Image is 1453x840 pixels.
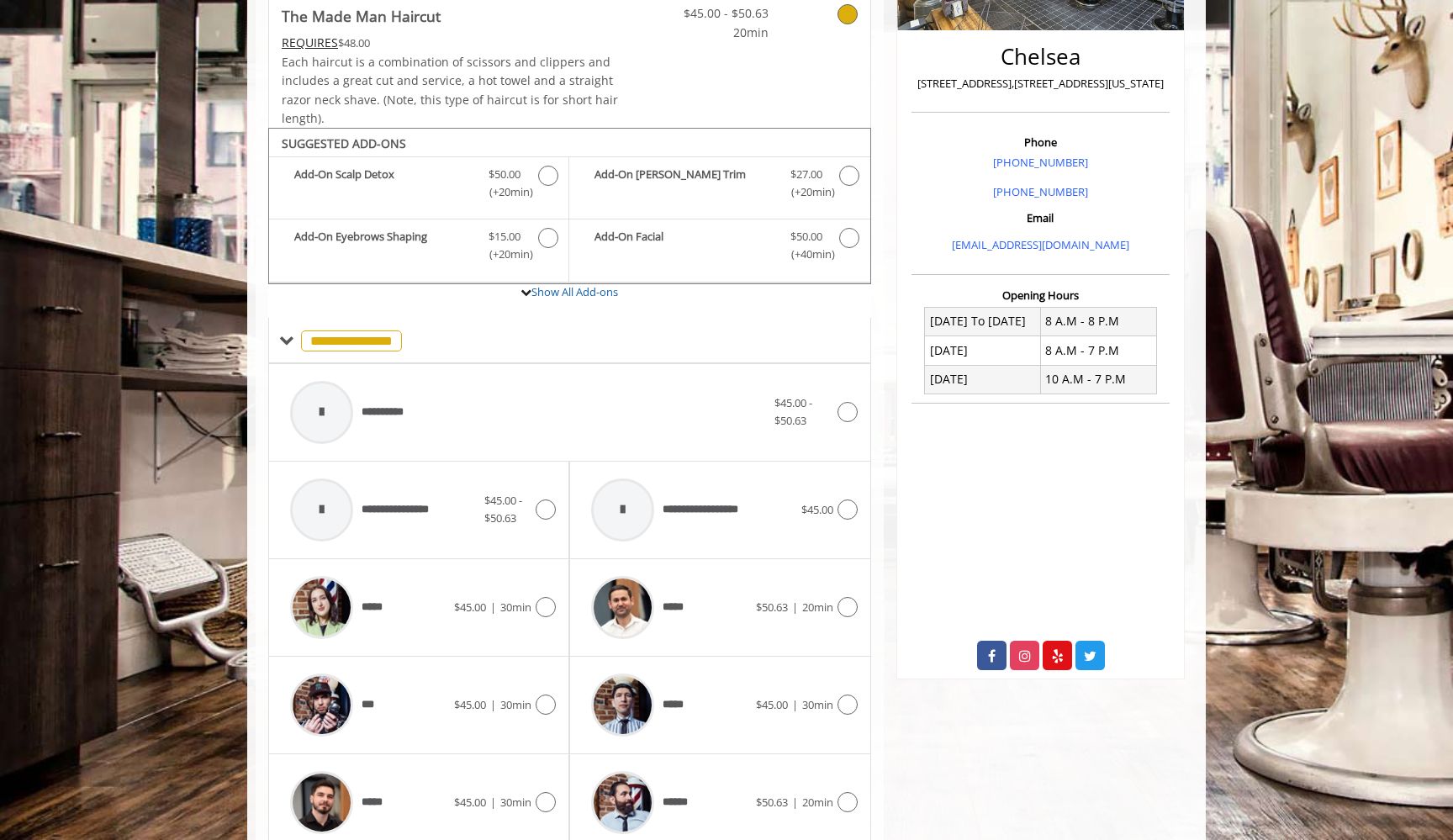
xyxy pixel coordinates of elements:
span: $45.00 [454,795,486,810]
span: | [792,697,798,712]
label: Add-On Eyebrows Shaping [277,228,560,267]
b: Add-On Eyebrows Shaping [294,228,472,263]
span: | [792,600,798,615]
span: $50.63 [756,795,788,810]
span: 20min [802,600,833,615]
span: | [490,600,496,615]
span: $15.00 [489,228,520,246]
a: [EMAIL_ADDRESS][DOMAIN_NAME] [952,237,1129,252]
b: SUGGESTED ADD-ONS [282,135,406,151]
span: $45.00 - $50.63 [774,395,812,428]
span: 20min [669,24,769,42]
span: $45.00 [454,697,486,712]
label: Add-On Beard Trim [578,166,861,205]
td: [DATE] [925,336,1041,365]
span: 30min [500,795,531,810]
span: (+20min ) [480,183,530,201]
b: Add-On Facial [594,228,773,263]
span: | [792,795,798,810]
h3: Opening Hours [911,289,1170,301]
td: [DATE] [925,365,1041,394]
h3: Phone [916,136,1165,148]
span: $45.00 - $50.63 [484,493,522,526]
a: [PHONE_NUMBER] [993,155,1088,170]
h2: Chelsea [916,45,1165,69]
span: $50.00 [790,228,822,246]
label: Add-On Facial [578,228,861,267]
span: 30min [500,697,531,712]
span: | [490,697,496,712]
b: Add-On Scalp Detox [294,166,472,201]
span: (+20min ) [781,183,831,201]
span: $45.00 [801,502,833,517]
p: [STREET_ADDRESS],[STREET_ADDRESS][US_STATE] [916,75,1165,92]
span: Each haircut is a combination of scissors and clippers and includes a great cut and service, a ho... [282,54,618,126]
b: Add-On [PERSON_NAME] Trim [594,166,773,201]
span: 30min [802,697,833,712]
td: 8 A.M - 8 P.M [1040,307,1156,335]
span: | [490,795,496,810]
div: $48.00 [282,34,620,52]
span: (+20min ) [480,246,530,263]
h3: Email [916,212,1165,224]
span: 20min [802,795,833,810]
td: [DATE] To [DATE] [925,307,1041,335]
span: $45.00 - $50.63 [669,4,769,23]
span: $50.00 [489,166,520,183]
a: [PHONE_NUMBER] [993,184,1088,199]
label: Add-On Scalp Detox [277,166,560,205]
td: 10 A.M - 7 P.M [1040,365,1156,394]
span: $50.63 [756,600,788,615]
b: The Made Man Haircut [282,4,441,28]
td: 8 A.M - 7 P.M [1040,336,1156,365]
span: This service needs some Advance to be paid before we block your appointment [282,34,338,50]
span: $45.00 [756,697,788,712]
span: (+40min ) [781,246,831,263]
span: 30min [500,600,531,615]
a: Show All Add-ons [531,284,618,299]
div: The Made Man Haircut Add-onS [268,128,871,284]
span: $27.00 [790,166,822,183]
span: $45.00 [454,600,486,615]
